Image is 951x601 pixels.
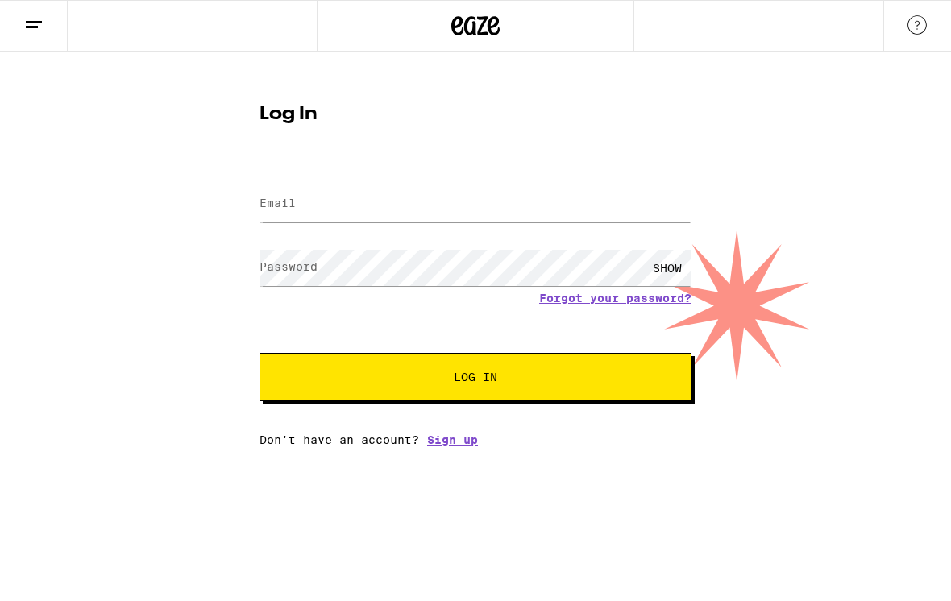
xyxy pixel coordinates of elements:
div: SHOW [643,250,691,286]
h1: Log In [260,105,691,124]
label: Email [260,197,296,209]
input: Email [260,186,691,222]
span: Log In [454,371,497,383]
div: Don't have an account? [260,433,691,446]
a: Forgot your password? [539,292,691,305]
button: Log In [260,353,691,401]
label: Password [260,260,318,273]
a: Sign up [427,433,478,446]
